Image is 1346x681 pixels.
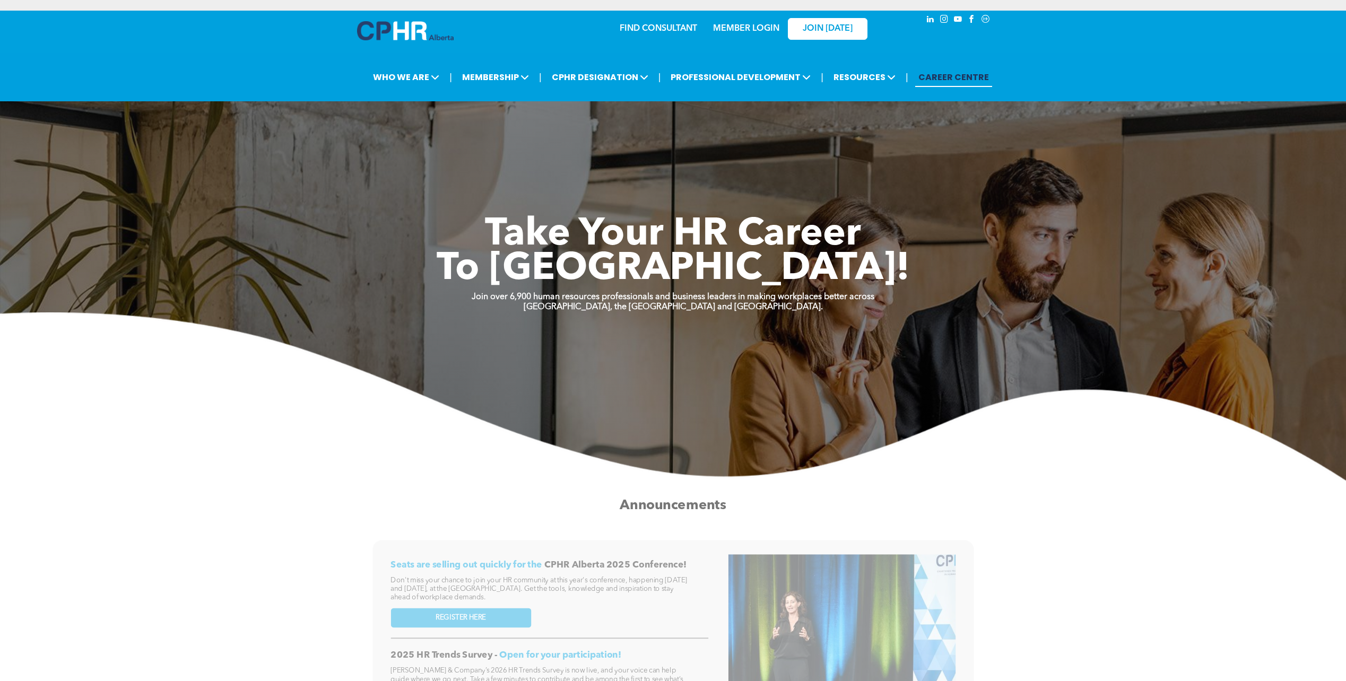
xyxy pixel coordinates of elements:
a: Social network [980,13,992,28]
strong: [GEOGRAPHIC_DATA], the [GEOGRAPHIC_DATA] and [GEOGRAPHIC_DATA]. [524,303,823,311]
span: Take Your HR Career [485,216,861,254]
span: WHO WE ARE [370,67,442,87]
span: CPHR DESIGNATION [549,67,652,87]
span: CPHR Alberta 2025 Conference! [544,560,687,569]
strong: Join over 6,900 human resources professionals and business leaders in making workplaces better ac... [472,293,874,301]
span: Don't miss your chance to join your HR community at this year's conference, happening [DATE] and ... [390,577,687,601]
img: A blue and white logo for cp alberta [357,21,454,40]
span: PROFESSIONAL DEVELOPMENT [667,67,814,87]
a: CAREER CENTRE [915,67,992,87]
li: | [821,66,823,88]
span: RESOURCES [830,67,899,87]
span: MEMBERSHIP [459,67,532,87]
a: MEMBER LOGIN [713,24,779,33]
a: REGISTER HERE [390,608,531,627]
a: FIND CONSULTANT [620,24,697,33]
a: JOIN [DATE] [788,18,867,40]
a: youtube [952,13,964,28]
a: facebook [966,13,978,28]
a: instagram [939,13,950,28]
span: Announcements [620,499,726,512]
li: | [539,66,542,88]
li: | [906,66,908,88]
li: | [449,66,452,88]
span: JOIN [DATE] [803,24,853,34]
a: linkedin [925,13,936,28]
span: REGISTER HERE [436,614,486,622]
li: | [658,66,661,88]
span: Open for your participation! [499,651,621,660]
span: To [GEOGRAPHIC_DATA]! [437,250,910,289]
span: Seats are selling out quickly for the [390,560,542,569]
span: 2025 HR Trends Survey - [390,651,497,660]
